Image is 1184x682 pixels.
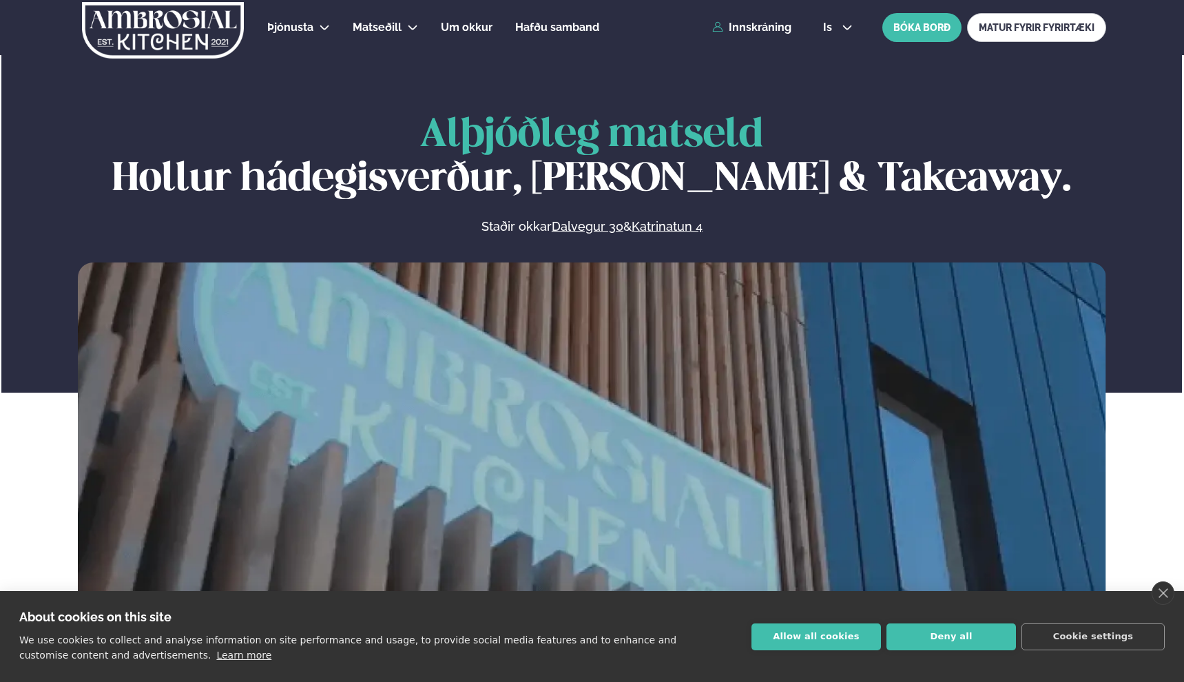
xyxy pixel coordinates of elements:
[552,218,623,235] a: Dalvegur 30
[19,610,172,624] strong: About cookies on this site
[441,19,492,36] a: Um okkur
[632,218,703,235] a: Katrinatun 4
[967,13,1106,42] a: MATUR FYRIR FYRIRTÆKI
[812,22,864,33] button: is
[712,21,791,34] a: Innskráning
[216,650,271,661] a: Learn more
[1152,581,1174,605] a: close
[1021,623,1165,650] button: Cookie settings
[441,21,492,34] span: Um okkur
[751,623,881,650] button: Allow all cookies
[78,114,1106,202] h1: Hollur hádegisverður, [PERSON_NAME] & Takeaway.
[515,19,599,36] a: Hafðu samband
[882,13,962,42] button: BÓKA BORÐ
[886,623,1016,650] button: Deny all
[515,21,599,34] span: Hafðu samband
[353,19,402,36] a: Matseðill
[19,634,676,661] p: We use cookies to collect and analyse information on site performance and usage, to provide socia...
[823,22,836,33] span: is
[267,19,313,36] a: Þjónusta
[420,116,763,154] span: Alþjóðleg matseld
[267,21,313,34] span: Þjónusta
[353,21,402,34] span: Matseðill
[331,218,852,235] p: Staðir okkar &
[81,2,245,59] img: logo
